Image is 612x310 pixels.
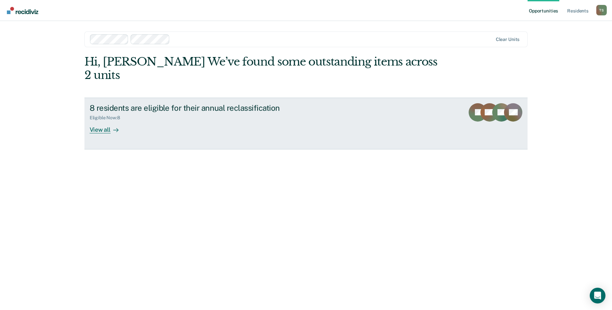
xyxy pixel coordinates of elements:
[596,5,607,15] div: T S
[90,121,126,133] div: View all
[7,7,38,14] img: Recidiviz
[596,5,607,15] button: Profile dropdown button
[90,115,125,121] div: Eligible Now : 8
[84,55,439,82] div: Hi, [PERSON_NAME] We’ve found some outstanding items across 2 units
[496,37,520,42] div: Clear units
[84,98,528,149] a: 8 residents are eligible for their annual reclassificationEligible Now:8View all
[590,288,605,303] div: Open Intercom Messenger
[90,103,319,113] div: 8 residents are eligible for their annual reclassification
